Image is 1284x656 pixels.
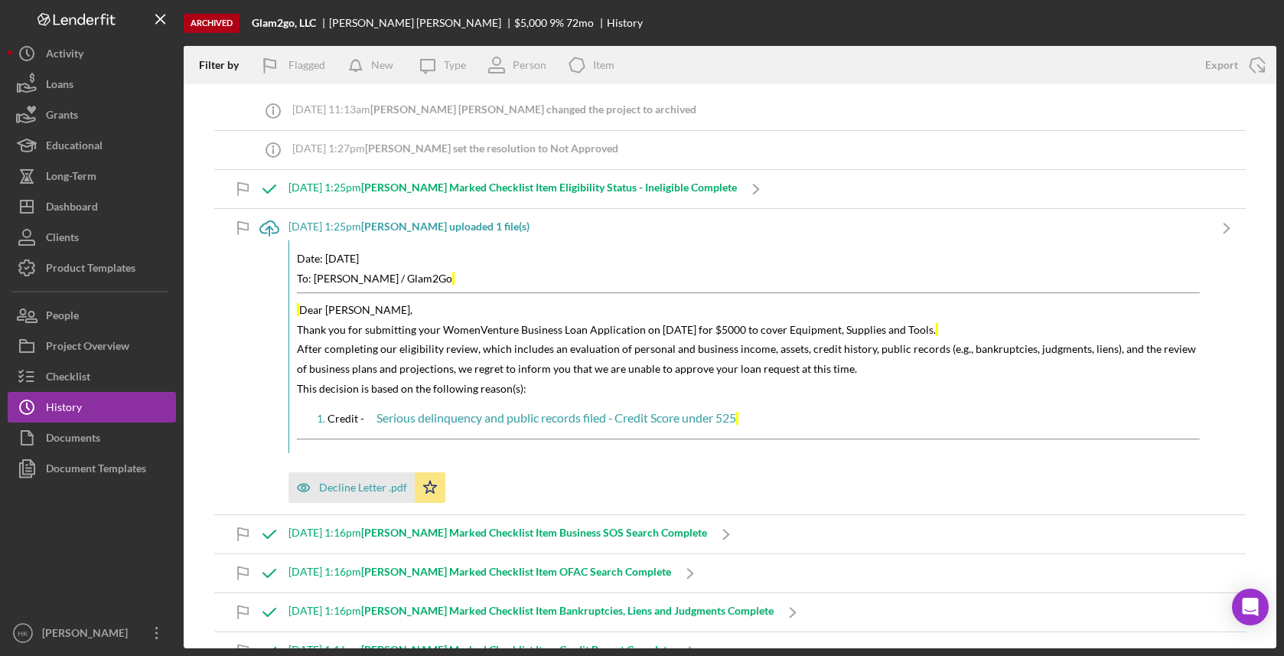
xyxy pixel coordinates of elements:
div: Person [513,59,546,71]
div: $5,000 [514,17,547,29]
b: [PERSON_NAME] Marked Checklist Item Bankruptcies, Liens and Judgments Complete [361,604,774,617]
div: Long-Term [46,161,96,195]
div: [DATE] 1:16pm [288,527,707,539]
div: Filter by [199,59,250,71]
div: Documents [46,423,100,457]
div: [PERSON_NAME] [38,618,138,652]
span: Credit - [328,412,364,425]
div: [DATE] 1:16pm [288,566,671,578]
a: [DATE] 1:16pm[PERSON_NAME] Marked Checklist Item OFAC Search Complete [250,554,709,592]
div: Project Overview [46,331,129,365]
div: 9 % [549,17,564,29]
div: Loans [46,69,73,103]
div: Dashboard [46,191,98,226]
span: This decision is based on the following reason(s): [297,382,526,395]
a: [DATE] 1:16pm[PERSON_NAME] Marked Checklist Item Bankruptcies, Liens and Judgments Complete [250,593,812,632]
button: Activity [8,38,176,69]
div: [DATE] 1:16pm [288,605,774,617]
div: [DATE] 11:13am [292,103,696,116]
button: Project Overview [8,331,176,361]
div: Product Templates [46,253,135,287]
button: Checklist [8,361,176,392]
div: Open Intercom Messenger [1232,589,1269,625]
b: [PERSON_NAME] Marked Checklist Item Credit Report Complete [361,643,673,656]
b: [PERSON_NAME] set the resolution to Not Approved [365,142,618,155]
span: Credit Score under 525 [614,410,738,425]
div: 72 mo [566,17,594,29]
span: Serious delinquency and public records filed - [376,410,613,425]
button: Dashboard [8,191,176,222]
div: Educational [46,130,103,165]
div: Activity [46,38,83,73]
button: Educational [8,130,176,161]
div: Grants [46,100,78,134]
div: Clients [46,222,79,256]
div: Export [1205,50,1238,80]
div: Flagged [288,50,325,80]
div: Type [444,59,466,71]
div: People [46,300,79,335]
span: Dear [PERSON_NAME], [297,303,412,316]
text: HK [18,629,28,638]
button: HK[PERSON_NAME] [8,618,176,648]
button: Product Templates [8,253,176,283]
div: [DATE] 1:25pm [288,181,737,194]
button: Clients [8,222,176,253]
span: After completing our eligibility review, which includes an evaluation of personal and business in... [297,342,1196,375]
b: [PERSON_NAME] Marked Checklist Item OFAC Search Complete [361,565,671,578]
button: Export [1190,50,1276,80]
div: Checklist [46,361,90,396]
button: New [341,50,409,80]
button: Document Templates [8,453,176,484]
div: [PERSON_NAME] [PERSON_NAME] [329,17,514,29]
div: History [607,17,643,29]
button: Long-Term [8,161,176,191]
span: Thank you for submitting your WomenVenture Business Loan Application on [DATE] for $5000 to cover... [297,323,938,336]
b: [PERSON_NAME] Marked Checklist Item Eligibility Status - Ineligible Complete [361,181,737,194]
button: Loans [8,69,176,100]
button: Decline Letter .pdf [288,472,445,503]
button: Documents [8,423,176,453]
a: [DATE] 1:25pm[PERSON_NAME] Marked Checklist Item Eligibility Status - Ineligible Complete [250,170,775,208]
div: History [46,392,82,426]
div: Decline Letter .pdf [319,481,407,494]
button: History [8,392,176,423]
div: New [371,50,393,80]
div: [DATE] 1:16pm [288,644,673,656]
b: Glam2go, LLC [252,17,316,29]
button: People [8,300,176,331]
div: Document Templates [46,453,146,488]
div: Archived [184,14,240,33]
div: [DATE] 1:25pm [288,220,1207,233]
b: [PERSON_NAME] uploaded 1 file(s) [361,220,530,233]
span: Date: [DATE] To: [PERSON_NAME] / Glam2Go [297,252,455,285]
a: [DATE] 1:16pm[PERSON_NAME] Marked Checklist Item Business SOS Search Complete [250,515,745,553]
button: Grants [8,100,176,130]
div: [DATE] 1:27pm [292,142,618,155]
b: [PERSON_NAME] [PERSON_NAME] changed the project to archived [370,103,696,116]
a: [DATE] 1:25pm[PERSON_NAME] uploaded 1 file(s)Date: [DATE]To: [PERSON_NAME] / Glam2Go Dear [PERSON... [250,209,1246,514]
div: Item [593,59,614,71]
button: Flagged [250,50,341,80]
b: [PERSON_NAME] Marked Checklist Item Business SOS Search Complete [361,526,707,539]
